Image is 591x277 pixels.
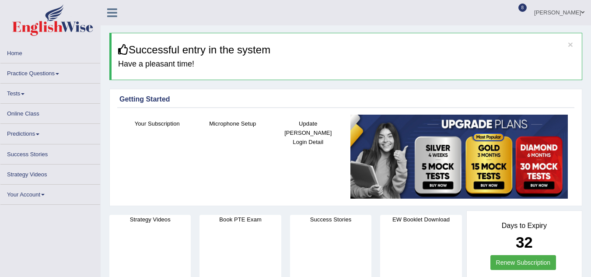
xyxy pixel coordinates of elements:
[476,222,572,230] h4: Days to Expiry
[518,4,527,12] span: 8
[109,215,191,224] h4: Strategy Videos
[0,124,100,141] a: Predictions
[118,60,575,69] h4: Have a pleasant time!
[199,119,266,128] h4: Microphone Setup
[380,215,462,224] h4: EW Booklet Download
[0,165,100,182] a: Strategy Videos
[516,234,533,251] b: 32
[568,40,573,49] button: ×
[490,255,556,270] a: Renew Subscription
[0,104,100,121] a: Online Class
[0,185,100,202] a: Your Account
[0,84,100,101] a: Tests
[350,115,568,199] img: small5.jpg
[124,119,191,128] h4: Your Subscription
[0,43,100,60] a: Home
[290,215,371,224] h4: Success Stories
[199,215,281,224] h4: Book PTE Exam
[275,119,342,147] h4: Update [PERSON_NAME] Login Detail
[0,63,100,81] a: Practice Questions
[0,144,100,161] a: Success Stories
[119,94,572,105] div: Getting Started
[118,44,575,56] h3: Successful entry in the system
